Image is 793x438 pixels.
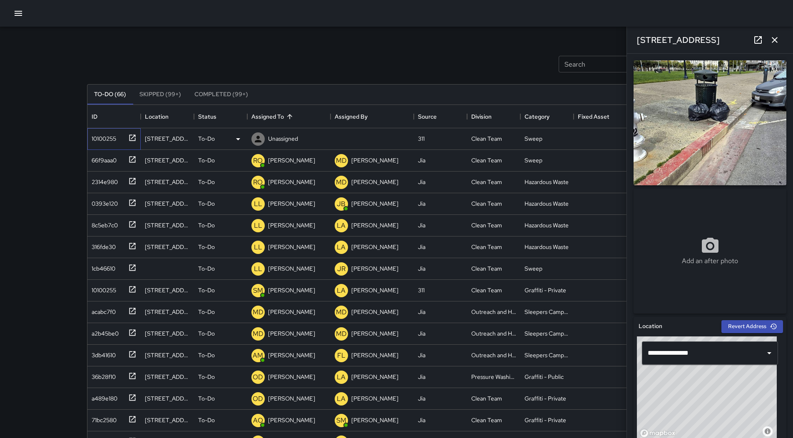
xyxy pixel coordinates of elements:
p: [PERSON_NAME] [268,264,315,273]
p: To-Do [198,199,215,208]
p: To-Do [198,134,215,143]
p: [PERSON_NAME] [268,351,315,359]
p: To-Do [198,286,215,294]
p: To-Do [198,329,215,338]
div: Jia [418,199,425,208]
p: SM [336,416,346,426]
div: 65 Van Ness Avenue [145,308,190,316]
p: [PERSON_NAME] [268,308,315,316]
div: 2 Hyde Street [145,243,190,251]
div: 395 Hayes Street [145,178,190,186]
p: JR [337,264,346,274]
div: 66f9aaa0 [88,153,117,164]
p: [PERSON_NAME] [351,308,398,316]
p: [PERSON_NAME] [268,221,315,229]
div: Graffiti - Public [525,373,564,381]
p: [PERSON_NAME] [268,373,315,381]
div: Clean Team [471,156,502,164]
div: 300 Linden Street [145,156,190,164]
p: To-Do [198,416,215,424]
p: To-Do [198,178,215,186]
p: [PERSON_NAME] [351,156,398,164]
div: Graffiti - Private [525,416,566,424]
div: 100 Fulton Street [145,199,190,208]
div: 3db41610 [88,348,116,359]
p: [PERSON_NAME] [351,329,398,338]
p: [PERSON_NAME] [351,221,398,229]
div: ID [87,105,141,128]
div: Clean Team [471,264,502,273]
div: Outreach and Hospitality [471,308,516,316]
p: [PERSON_NAME] [268,178,315,186]
p: LA [337,286,346,296]
p: RO [253,177,263,187]
div: Sleepers Campers and Loiterers [525,329,569,338]
p: AM [253,351,263,361]
div: 25 Van Ness Avenue [145,394,190,403]
div: 1128 Market Street [145,221,190,229]
div: 101 Grove Street [145,134,190,143]
div: Jia [418,373,425,381]
div: Division [467,105,520,128]
div: Sleepers Campers and Loiterers [525,308,569,316]
p: [PERSON_NAME] [351,416,398,424]
div: 311 [418,286,425,294]
p: MD [336,307,347,317]
p: LL [254,242,262,252]
p: LL [254,221,262,231]
button: Sort [284,111,296,122]
p: To-Do [198,351,215,359]
div: 316fde30 [88,239,116,251]
div: Pressure Washing [471,373,516,381]
p: AO [253,416,263,426]
p: LL [254,199,262,209]
p: SM [253,286,263,296]
div: Jia [418,264,425,273]
div: Jia [418,308,425,316]
p: [PERSON_NAME] [351,243,398,251]
p: MD [253,307,264,317]
div: Jia [418,394,425,403]
div: Clean Team [471,286,502,294]
p: MD [253,329,264,339]
div: Jia [418,178,425,186]
div: Jia [418,243,425,251]
div: a489e180 [88,391,117,403]
div: Sweep [525,156,542,164]
p: [PERSON_NAME] [351,199,398,208]
div: 80 South Van Ness Avenue [145,416,190,424]
div: Clean Team [471,199,502,208]
div: Assigned By [335,105,368,128]
p: [PERSON_NAME] [268,286,315,294]
div: Hazardous Waste [525,221,569,229]
div: Fixed Asset [574,105,627,128]
div: Clean Team [471,134,502,143]
div: Assigned To [251,105,284,128]
div: Sweep [525,264,542,273]
p: OD [253,372,263,382]
div: Location [145,105,169,128]
p: To-Do [198,308,215,316]
div: Clean Team [471,178,502,186]
p: OD [253,394,263,404]
div: Jia [418,221,425,229]
p: JB [337,199,346,209]
p: To-Do [198,394,215,403]
div: Fixed Asset [578,105,609,128]
div: Jia [418,351,425,359]
p: [PERSON_NAME] [351,264,398,273]
div: Status [198,105,216,128]
div: Location [141,105,194,128]
div: Jia [418,416,425,424]
div: Assigned To [247,105,331,128]
div: acabc7f0 [88,304,116,316]
p: LL [254,264,262,274]
p: Unassigned [268,134,298,143]
div: Sleepers Campers and Loiterers [525,351,569,359]
p: [PERSON_NAME] [351,286,398,294]
p: [PERSON_NAME] [351,394,398,403]
p: MD [336,177,347,187]
div: Clean Team [471,221,502,229]
div: a2b45be0 [88,326,119,338]
p: MD [336,329,347,339]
